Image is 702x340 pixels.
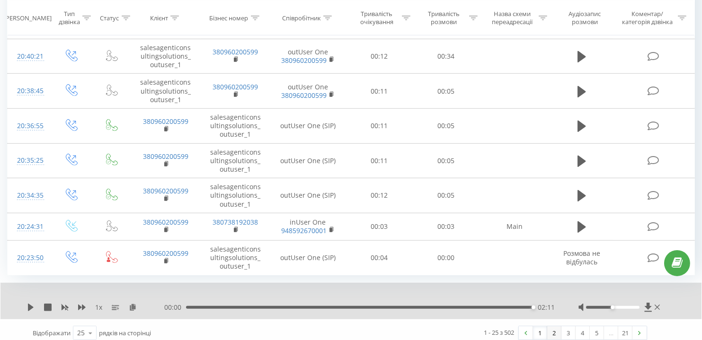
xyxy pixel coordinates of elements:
[17,151,41,170] div: 20:35:25
[4,14,52,22] div: [PERSON_NAME]
[17,218,41,236] div: 20:24:31
[421,10,467,26] div: Тривалість розмови
[282,56,327,65] a: 380960200599
[618,326,632,340] a: 21
[17,117,41,135] div: 20:36:55
[346,240,413,275] td: 00:04
[213,218,258,227] a: 380738192038
[213,82,258,91] a: 380960200599
[77,328,85,338] div: 25
[413,74,480,109] td: 00:05
[33,329,71,337] span: Відображати
[100,14,119,22] div: Статус
[354,10,400,26] div: Тривалість очікування
[489,10,536,26] div: Назва схеми переадресації
[413,178,480,213] td: 00:05
[282,14,321,22] div: Співробітник
[143,152,188,161] a: 380960200599
[563,249,600,266] span: Розмова не відбулась
[620,10,675,26] div: Коментар/категорія дзвінка
[150,14,168,22] div: Клієнт
[532,305,535,309] div: Accessibility label
[270,74,346,109] td: outUser One
[346,178,413,213] td: 00:12
[201,143,270,178] td: salesagenticonsultingsolutions_outuser_1
[413,240,480,275] td: 00:00
[131,74,200,109] td: salesagenticonsultingsolutions_outuser_1
[346,213,413,240] td: 00:03
[143,249,188,258] a: 380960200599
[270,213,346,240] td: inUser One
[346,109,413,144] td: 00:11
[533,326,547,340] a: 1
[561,326,576,340] a: 3
[17,47,41,66] div: 20:40:21
[17,82,41,100] div: 20:38:45
[270,240,346,275] td: outUser One (SIP)
[270,143,346,178] td: outUser One (SIP)
[346,74,413,109] td: 00:11
[99,329,151,337] span: рядків на сторінці
[547,326,561,340] a: 2
[17,186,41,205] div: 20:34:35
[413,213,480,240] td: 00:03
[413,39,480,74] td: 00:34
[346,39,413,74] td: 00:12
[143,218,188,227] a: 380960200599
[413,109,480,144] td: 00:05
[95,303,102,312] span: 1 x
[538,303,555,312] span: 02:11
[201,178,270,213] td: salesagenticonsultingsolutions_outuser_1
[346,143,413,178] td: 00:11
[270,109,346,144] td: outUser One (SIP)
[210,14,249,22] div: Бізнес номер
[484,328,514,337] div: 1 - 25 з 502
[201,109,270,144] td: salesagenticonsultingsolutions_outuser_1
[213,47,258,56] a: 380960200599
[576,326,590,340] a: 4
[143,186,188,195] a: 380960200599
[604,326,618,340] div: …
[59,10,80,26] div: Тип дзвінка
[413,143,480,178] td: 00:05
[611,305,615,309] div: Accessibility label
[270,178,346,213] td: outUser One (SIP)
[558,10,612,26] div: Аудіозапис розмови
[590,326,604,340] a: 5
[164,303,186,312] span: 00:00
[201,240,270,275] td: salesagenticonsultingsolutions_outuser_1
[282,91,327,100] a: 380960200599
[17,249,41,267] div: 20:23:50
[282,226,327,235] a: 948592670001
[143,117,188,126] a: 380960200599
[480,213,549,240] td: Main
[270,39,346,74] td: outUser One
[131,39,200,74] td: salesagenticonsultingsolutions_outuser_1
